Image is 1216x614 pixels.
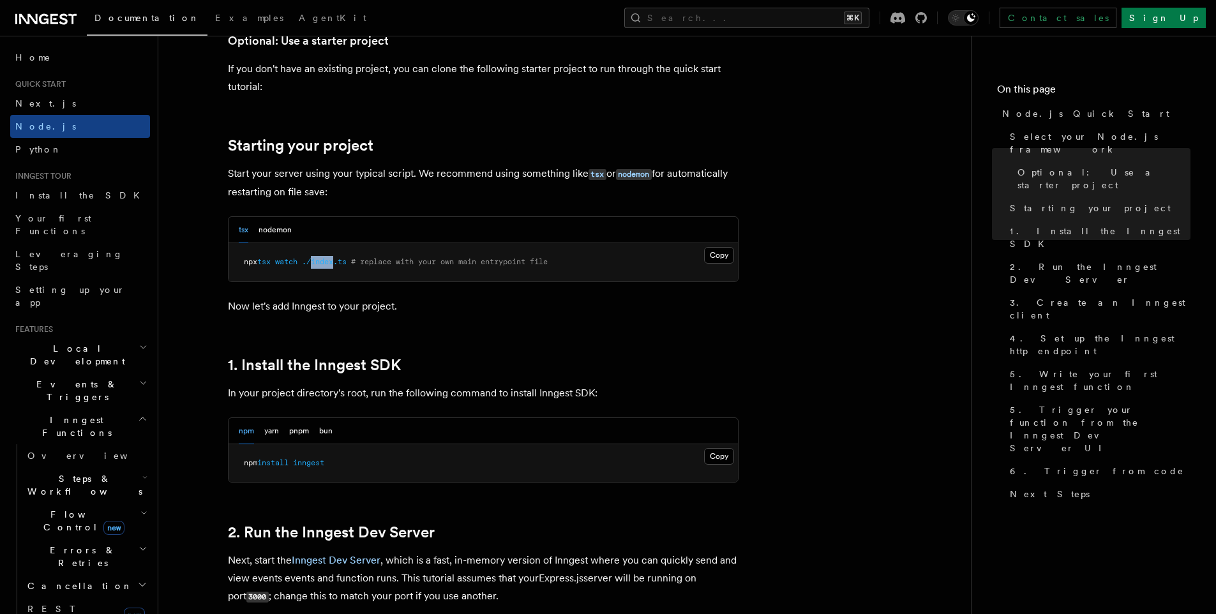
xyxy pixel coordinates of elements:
[704,448,734,465] button: Copy
[1005,220,1190,255] a: 1. Install the Inngest SDK
[22,544,139,569] span: Errors & Retries
[10,79,66,89] span: Quick start
[948,10,979,26] button: Toggle dark mode
[15,144,62,154] span: Python
[275,257,297,266] span: watch
[215,13,283,23] span: Examples
[616,169,652,180] code: nodemon
[319,418,333,444] button: bun
[246,592,269,603] code: 3000
[228,356,401,374] a: 1. Install the Inngest SDK
[10,184,150,207] a: Install the SDK
[1010,465,1184,477] span: 6. Trigger from code
[22,472,142,498] span: Steps & Workflows
[27,451,159,461] span: Overview
[10,115,150,138] a: Node.js
[15,249,123,272] span: Leveraging Steps
[1002,107,1169,120] span: Node.js Quick Start
[291,4,374,34] a: AgentKit
[15,213,91,236] span: Your first Functions
[1017,166,1190,191] span: Optional: Use a starter project
[15,121,76,131] span: Node.js
[22,503,150,539] button: Flow Controlnew
[10,278,150,314] a: Setting up your app
[1005,291,1190,327] a: 3. Create an Inngest client
[10,46,150,69] a: Home
[1005,327,1190,363] a: 4. Set up the Inngest http endpoint
[1010,332,1190,357] span: 4. Set up the Inngest http endpoint
[997,82,1190,102] h4: On this page
[22,444,150,467] a: Overview
[257,458,289,467] span: install
[1005,460,1190,483] a: 6. Trigger from code
[264,418,279,444] button: yarn
[302,257,347,266] span: ./index.ts
[1005,125,1190,161] a: Select your Node.js framework
[1005,363,1190,398] a: 5. Write your first Inngest function
[1010,225,1190,250] span: 1. Install the Inngest SDK
[10,92,150,115] a: Next.js
[351,257,548,266] span: # replace with your own main entrypoint file
[10,378,139,403] span: Events & Triggers
[228,32,389,50] a: Optional: Use a starter project
[1010,368,1190,393] span: 5. Write your first Inngest function
[228,297,739,315] p: Now let's add Inngest to your project.
[10,243,150,278] a: Leveraging Steps
[10,342,139,368] span: Local Development
[103,521,124,535] span: new
[228,137,373,154] a: Starting your project
[257,257,271,266] span: tsx
[1122,8,1206,28] a: Sign Up
[207,4,291,34] a: Examples
[1010,403,1190,454] span: 5. Trigger your function from the Inngest Dev Server UI
[1010,260,1190,286] span: 2. Run the Inngest Dev Server
[704,247,734,264] button: Copy
[228,384,739,402] p: In your project directory's root, run the following command to install Inngest SDK:
[10,414,138,439] span: Inngest Functions
[1010,202,1171,214] span: Starting your project
[1005,483,1190,505] a: Next Steps
[22,580,133,592] span: Cancellation
[15,285,125,308] span: Setting up your app
[239,217,248,243] button: tsx
[228,60,739,96] p: If you don't have an existing project, you can clone the following starter project to run through...
[244,257,257,266] span: npx
[10,207,150,243] a: Your first Functions
[616,167,652,179] a: nodemon
[1012,161,1190,197] a: Optional: Use a starter project
[10,373,150,408] button: Events & Triggers
[299,13,366,23] span: AgentKit
[228,523,435,541] a: 2. Run the Inngest Dev Server
[1005,255,1190,291] a: 2. Run the Inngest Dev Server
[22,467,150,503] button: Steps & Workflows
[292,554,380,566] a: Inngest Dev Server
[10,138,150,161] a: Python
[15,98,76,109] span: Next.js
[87,4,207,36] a: Documentation
[1010,296,1190,322] span: 3. Create an Inngest client
[624,8,869,28] button: Search...⌘K
[1010,488,1090,500] span: Next Steps
[22,574,150,597] button: Cancellation
[10,324,53,334] span: Features
[1005,398,1190,460] a: 5. Trigger your function from the Inngest Dev Server UI
[10,337,150,373] button: Local Development
[10,171,71,181] span: Inngest tour
[1005,197,1190,220] a: Starting your project
[844,11,862,24] kbd: ⌘K
[15,51,51,64] span: Home
[289,418,309,444] button: pnpm
[589,169,606,180] code: tsx
[15,190,147,200] span: Install the SDK
[589,167,606,179] a: tsx
[259,217,292,243] button: nodemon
[228,551,739,606] p: Next, start the , which is a fast, in-memory version of Inngest where you can quickly send and vi...
[10,408,150,444] button: Inngest Functions
[293,458,324,467] span: inngest
[244,458,257,467] span: npm
[239,418,254,444] button: npm
[1010,130,1190,156] span: Select your Node.js framework
[228,165,739,201] p: Start your server using your typical script. We recommend using something like or for automatical...
[22,539,150,574] button: Errors & Retries
[1000,8,1116,28] a: Contact sales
